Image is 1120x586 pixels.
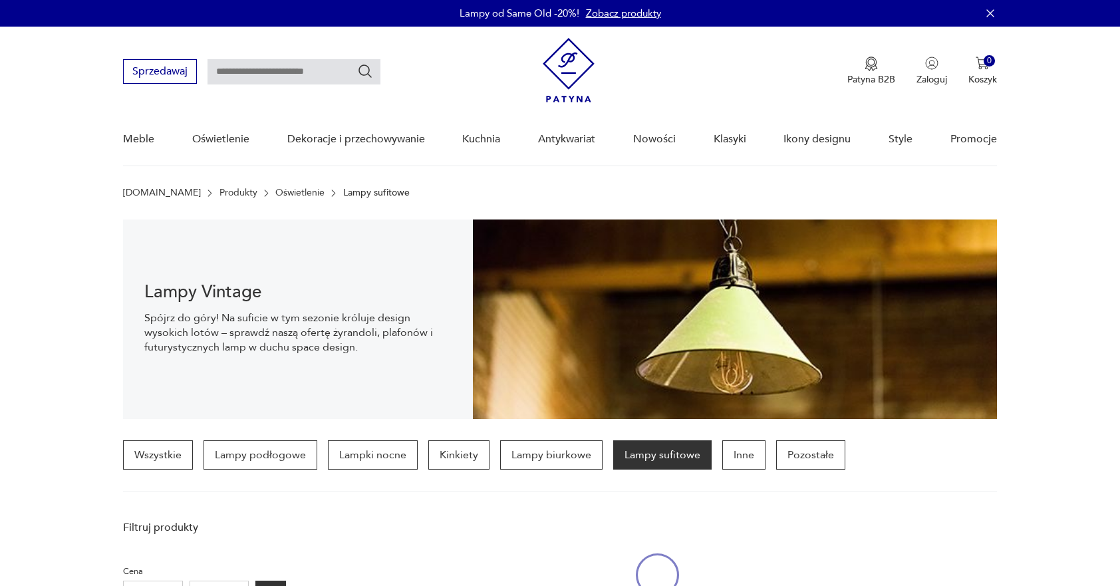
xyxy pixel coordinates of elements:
button: Szukaj [357,63,373,79]
a: Wszystkie [123,440,193,470]
div: 0 [984,55,995,67]
a: Nowości [633,114,676,165]
a: [DOMAIN_NAME] [123,188,201,198]
a: Oświetlenie [275,188,325,198]
p: Koszyk [968,73,997,86]
h1: Lampy Vintage [144,284,451,300]
a: Promocje [950,114,997,165]
a: Produkty [219,188,257,198]
a: Style [889,114,912,165]
p: Spójrz do góry! Na suficie w tym sezonie króluje design wysokich lotów – sprawdź naszą ofertę żyr... [144,311,451,355]
a: Lampy biurkowe [500,440,603,470]
a: Antykwariat [538,114,595,165]
a: Inne [722,440,766,470]
button: 0Koszyk [968,57,997,86]
a: Ikony designu [783,114,851,165]
img: Ikona koszyka [976,57,989,70]
button: Sprzedawaj [123,59,197,84]
a: Lampy podłogowe [204,440,317,470]
img: Ikona medalu [865,57,878,71]
a: Sprzedawaj [123,68,197,77]
p: Zaloguj [916,73,947,86]
a: Dekoracje i przechowywanie [287,114,425,165]
p: Filtruj produkty [123,520,286,535]
img: Patyna - sklep z meblami i dekoracjami vintage [543,38,595,102]
a: Meble [123,114,154,165]
a: Oświetlenie [192,114,249,165]
a: Lampy sufitowe [613,440,712,470]
a: Kuchnia [462,114,500,165]
img: Lampy sufitowe w stylu vintage [473,220,997,419]
a: Lampki nocne [328,440,418,470]
button: Patyna B2B [847,57,895,86]
p: Lampy od Same Old -20%! [460,7,579,20]
p: Lampy sufitowe [343,188,410,198]
a: Kinkiety [428,440,490,470]
a: Zobacz produkty [586,7,661,20]
button: Zaloguj [916,57,947,86]
a: Pozostałe [776,440,845,470]
a: Ikona medaluPatyna B2B [847,57,895,86]
a: Klasyki [714,114,746,165]
p: Patyna B2B [847,73,895,86]
img: Ikonka użytkownika [925,57,938,70]
p: Cena [123,564,286,579]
